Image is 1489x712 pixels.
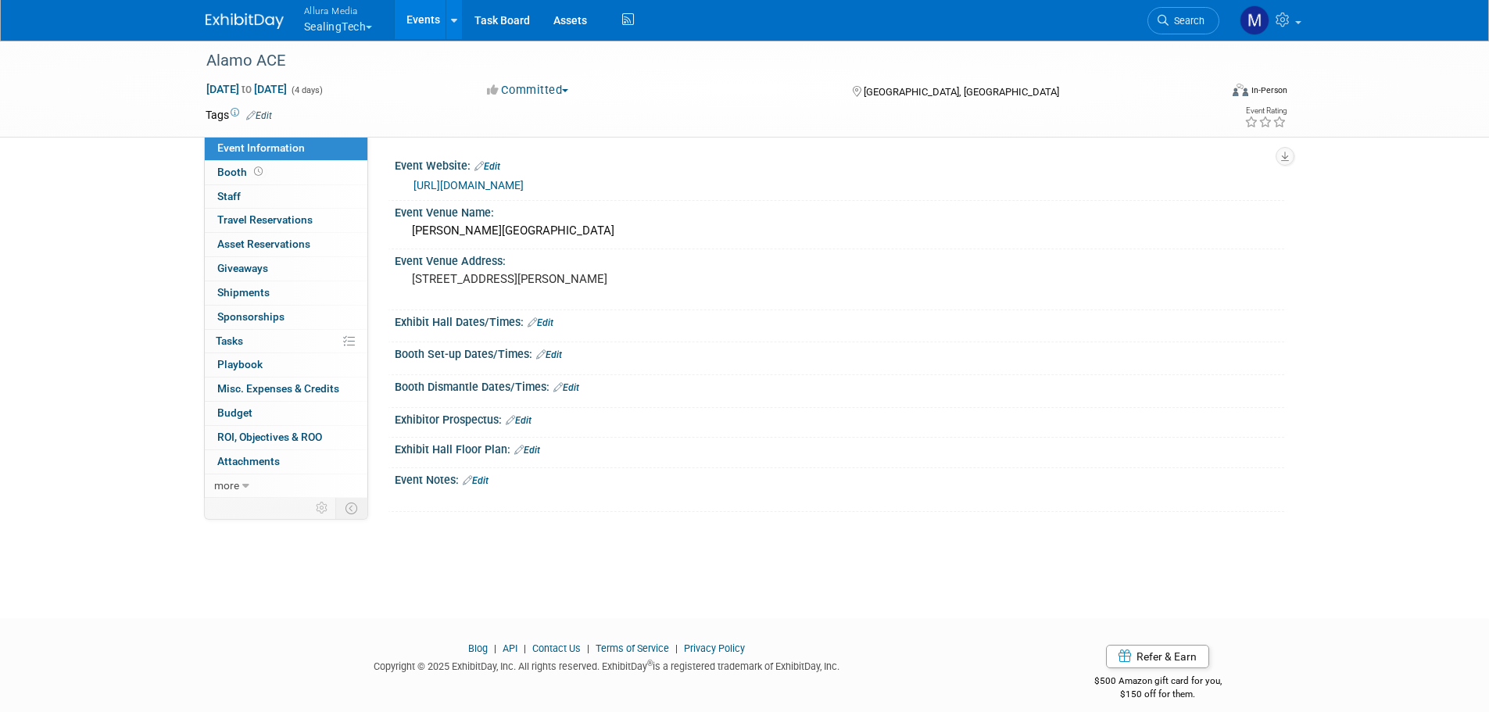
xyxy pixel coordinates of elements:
a: Terms of Service [596,642,669,654]
a: Sponsorships [205,306,367,329]
span: Sponsorships [217,310,285,323]
span: | [490,642,500,654]
a: Travel Reservations [205,209,367,232]
div: Exhibit Hall Floor Plan: [395,438,1284,458]
a: Shipments [205,281,367,305]
span: Asset Reservations [217,238,310,250]
span: (4 days) [290,85,323,95]
span: Event Information [217,141,305,154]
a: Edit [506,415,532,426]
span: Tasks [216,335,243,347]
div: Event Rating [1244,107,1287,115]
span: Booth not reserved yet [251,166,266,177]
td: Personalize Event Tab Strip [309,498,336,518]
img: ExhibitDay [206,13,284,29]
div: [PERSON_NAME][GEOGRAPHIC_DATA] [406,219,1272,243]
a: API [503,642,517,654]
span: to [239,83,254,95]
div: $500 Amazon gift card for you, [1032,664,1284,700]
div: In-Person [1251,84,1287,96]
a: Edit [474,161,500,172]
a: Edit [536,349,562,360]
td: Toggle Event Tabs [335,498,367,518]
a: Search [1147,7,1219,34]
a: Attachments [205,450,367,474]
img: Max Fanwick [1240,5,1269,35]
a: [URL][DOMAIN_NAME] [413,179,524,191]
a: Privacy Policy [684,642,745,654]
a: Edit [528,317,553,328]
span: Travel Reservations [217,213,313,226]
span: [DATE] [DATE] [206,82,288,96]
span: Giveaways [217,262,268,274]
a: Edit [514,445,540,456]
span: Staff [217,190,241,202]
a: more [205,474,367,498]
div: Event Venue Address: [395,249,1284,269]
div: Event Venue Name: [395,201,1284,220]
a: Edit [463,475,489,486]
div: Booth Dismantle Dates/Times: [395,375,1284,395]
a: Giveaways [205,257,367,281]
a: Playbook [205,353,367,377]
span: Attachments [217,455,280,467]
a: Edit [246,110,272,121]
div: Booth Set-up Dates/Times: [395,342,1284,363]
a: Blog [468,642,488,654]
span: | [583,642,593,654]
span: Misc. Expenses & Credits [217,382,339,395]
span: ROI, Objectives & ROO [217,431,322,443]
sup: ® [647,659,653,667]
div: Exhibit Hall Dates/Times: [395,310,1284,331]
a: Misc. Expenses & Credits [205,377,367,401]
a: Refer & Earn [1106,645,1209,668]
div: $150 off for them. [1032,688,1284,701]
span: Shipments [217,286,270,299]
a: Tasks [205,330,367,353]
div: Event Website: [395,154,1284,174]
a: Edit [553,382,579,393]
div: Exhibitor Prospectus: [395,408,1284,428]
a: Asset Reservations [205,233,367,256]
span: | [520,642,530,654]
span: | [671,642,682,654]
pre: [STREET_ADDRESS][PERSON_NAME] [412,272,748,286]
a: Staff [205,185,367,209]
a: ROI, Objectives & ROO [205,426,367,449]
a: Budget [205,402,367,425]
td: Tags [206,107,272,123]
img: Format-Inperson.png [1233,84,1248,96]
div: Event Format [1127,81,1288,105]
span: [GEOGRAPHIC_DATA], [GEOGRAPHIC_DATA] [864,86,1059,98]
span: Playbook [217,358,263,370]
span: Booth [217,166,266,178]
span: Budget [217,406,252,419]
div: Copyright © 2025 ExhibitDay, Inc. All rights reserved. ExhibitDay is a registered trademark of Ex... [206,656,1009,674]
a: Booth [205,161,367,184]
button: Committed [481,82,574,98]
div: Event Notes: [395,468,1284,488]
div: Alamo ACE [201,47,1196,75]
span: more [214,479,239,492]
a: Event Information [205,137,367,160]
span: Allura Media [304,2,373,19]
a: Contact Us [532,642,581,654]
span: Search [1169,15,1204,27]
